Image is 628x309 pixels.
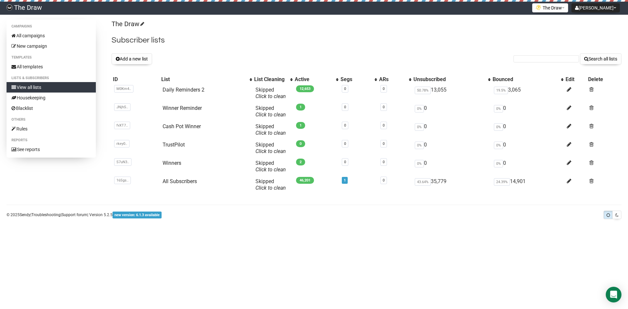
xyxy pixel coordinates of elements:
[296,104,305,111] span: 1
[253,75,293,84] th: List Cleaning: No sort applied, activate to apply an ascending sort
[296,85,314,92] span: 12,653
[491,102,564,121] td: 0
[413,76,485,83] div: Unsubscribed
[564,75,587,84] th: Edit: No sort applied, sorting is disabled
[344,160,346,164] a: 0
[7,61,96,72] a: All templates
[379,76,405,83] div: ARs
[112,34,621,46] h2: Subscriber lists
[494,142,503,149] span: 0%
[163,87,204,93] a: Daily Reminders 2
[383,142,385,146] a: 0
[493,76,558,83] div: Bounced
[255,148,286,154] a: Click to clean
[412,102,491,121] td: 0
[296,177,314,184] span: 46,201
[160,75,253,84] th: List: No sort applied, activate to apply an ascending sort
[296,140,305,147] span: 0
[7,211,162,218] p: © 2025 | | | Version 5.2.5
[7,136,96,144] li: Reports
[344,105,346,109] a: 0
[255,142,286,154] span: Skipped
[494,87,508,94] span: 19.5%
[113,76,159,83] div: ID
[378,75,412,84] th: ARs: No sort applied, activate to apply an ascending sort
[7,116,96,124] li: Others
[415,105,424,112] span: 0%
[255,87,286,99] span: Skipped
[494,123,503,131] span: 0%
[7,30,96,41] a: All campaigns
[255,160,286,173] span: Skipped
[344,142,346,146] a: 0
[113,212,162,218] span: new version: 6.1.3 available
[114,140,130,147] span: rkey0..
[295,76,333,83] div: Active
[7,103,96,113] a: Blacklist
[7,54,96,61] li: Templates
[415,160,424,167] span: 0%
[113,213,162,217] a: new version: 6.1.3 available
[7,41,96,51] a: New campaign
[566,76,585,83] div: Edit
[254,76,287,83] div: List Cleaning
[7,124,96,134] a: Rules
[163,160,181,166] a: Winners
[7,93,96,103] a: Housekeeping
[412,84,491,102] td: 13,055
[255,123,286,136] span: Skipped
[344,123,346,128] a: 0
[491,176,564,194] td: 14,901
[344,87,346,91] a: 0
[383,87,385,91] a: 0
[255,166,286,173] a: Click to clean
[491,75,564,84] th: Bounced: No sort applied, activate to apply an ascending sort
[7,82,96,93] a: View all lists
[415,142,424,149] span: 0%
[383,123,385,128] a: 0
[31,213,61,217] a: Troubleshooting
[383,178,385,182] a: 0
[114,177,131,184] span: 16Sgs..
[255,112,286,118] a: Click to clean
[412,139,491,157] td: 0
[415,178,431,186] span: 43.64%
[491,139,564,157] td: 0
[491,84,564,102] td: 3,065
[114,85,133,93] span: M0Km4..
[163,105,202,111] a: Winner Reminder
[412,121,491,139] td: 0
[532,3,568,12] button: The Draw
[296,159,305,165] span: 2
[415,123,424,131] span: 0%
[255,130,286,136] a: Click to clean
[588,76,620,83] div: Delete
[112,20,143,28] a: The Draw
[415,87,431,94] span: 50.78%
[163,178,197,184] a: All Subscribers
[114,103,131,111] span: JNjhS..
[255,178,286,191] span: Skipped
[606,287,621,302] div: Open Intercom Messenger
[491,121,564,139] td: 0
[494,160,503,167] span: 0%
[296,122,305,129] span: 1
[412,75,491,84] th: Unsubscribed: No sort applied, activate to apply an ascending sort
[7,23,96,30] li: Campaigns
[114,158,131,166] span: S7uN3..
[161,76,246,83] div: List
[491,157,564,176] td: 0
[112,75,160,84] th: ID: No sort applied, sorting is disabled
[112,53,152,64] button: Add a new list
[7,5,12,10] img: 8741706495bd7f5de7187490d1791609
[383,160,385,164] a: 0
[536,5,541,10] img: 1.png
[494,105,503,112] span: 0%
[7,144,96,155] a: See reports
[114,122,130,129] span: fvXT7..
[383,105,385,109] a: 0
[20,213,30,217] a: Sendy
[412,157,491,176] td: 0
[163,142,185,148] a: TrustPilot
[339,75,378,84] th: Segs: No sort applied, activate to apply an ascending sort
